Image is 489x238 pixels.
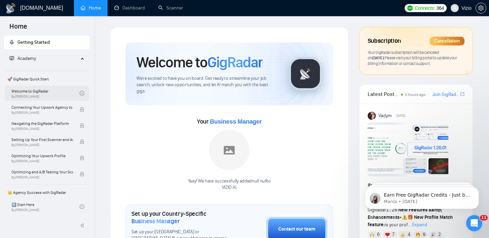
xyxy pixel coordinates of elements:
[407,5,413,11] img: upwork-logo.png
[11,199,80,214] a: 1️⃣ Start HereBy[PERSON_NAME]
[81,5,101,11] a: homeHome
[210,118,261,125] span: Business Manager
[11,111,73,115] span: By [PERSON_NAME]
[136,53,262,71] h1: Welcome to
[476,5,486,11] a: setting
[11,127,73,131] span: By [PERSON_NAME]
[476,3,486,13] button: setting
[432,91,459,98] a: Join GigRadar Slack Community
[289,57,322,91] img: gigradar-logo.png
[17,56,36,61] span: Academy
[415,4,435,12] span: Connects:
[114,5,145,11] a: dashboardDashboard
[396,113,405,119] span: [DATE]
[368,112,376,120] img: Vadym
[480,215,488,220] span: 11
[80,222,87,229] span: double-left
[436,4,444,12] span: 364
[5,3,16,14] img: logo
[368,90,399,98] span: Latest Posts from the GigRadar Community
[17,39,50,45] span: Getting Started
[11,86,80,101] a: Welcome to GigRadarBy[PERSON_NAME]
[400,232,405,237] img: 👍
[408,231,410,238] span: 4
[368,123,448,176] img: F09AC4U7ATU-image.png
[80,139,84,144] span: lock
[372,55,384,60] span: [DATE] .
[188,178,271,191] div: Yaay! We have successfully added null null to
[158,5,183,11] a: searchScanner
[131,210,233,225] h1: Set up your Country-Specific
[11,159,73,163] span: By [PERSON_NAME]
[370,232,374,237] img: 🙌
[9,56,14,61] span: fund-projection-screen
[9,40,14,44] span: rocket
[5,186,89,199] span: 👑 Agency Success with GigRadar
[80,91,84,96] span: check-circle
[355,173,489,220] iframe: Intercom notifications message
[438,231,441,238] span: 2
[80,204,84,209] span: check-circle
[423,231,425,238] span: 9
[80,156,84,160] span: lock
[377,231,380,238] span: 6
[4,36,90,49] li: Getting Started
[9,56,36,61] span: Academy
[412,222,427,228] span: Expand
[80,172,84,176] span: lock
[11,152,73,159] span: Optimizing Your Upwork Profile
[405,92,426,97] span: 5 hours ago
[431,232,436,237] img: 🎉
[131,217,179,225] span: Business Manager
[452,6,457,10] span: user
[4,22,33,36] span: Home
[368,55,384,60] span: on
[11,120,73,127] span: Navigating the GigRadar Platform
[430,37,464,45] div: Cancellation
[466,215,482,231] iframe: Intercom live chat
[385,232,390,237] img: ❤️
[11,169,73,175] span: Optimizing and A/B Testing Your Scanner for Better Results
[378,112,392,120] span: Vadym
[197,118,262,125] span: Your
[11,143,73,147] span: By [PERSON_NAME]
[209,130,249,170] img: placeholder.png
[80,107,84,112] span: lock
[207,53,262,71] span: GigRadar
[5,72,89,86] span: 🚀 GigRadar Quick Start
[368,50,457,66] span: Your GigRadar subscription will be canceled Please visit your billing portal to update your billi...
[11,104,73,111] span: Connecting Your Upwork Agency to GigRadar
[416,232,420,237] img: 🔥
[11,136,73,143] span: Setting Up Your First Scanner and Auto-Bidder
[368,35,401,47] span: Subscription
[188,184,271,191] p: VIZIO AI .
[392,231,395,238] span: 7
[278,226,315,233] div: Contact our team
[80,123,84,128] span: lock
[136,75,278,95] span: We're excited to have you on board. Get ready to streamline your job search, unlock new opportuni...
[11,175,73,179] span: By [PERSON_NAME]
[476,5,486,11] span: setting
[460,91,464,97] a: export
